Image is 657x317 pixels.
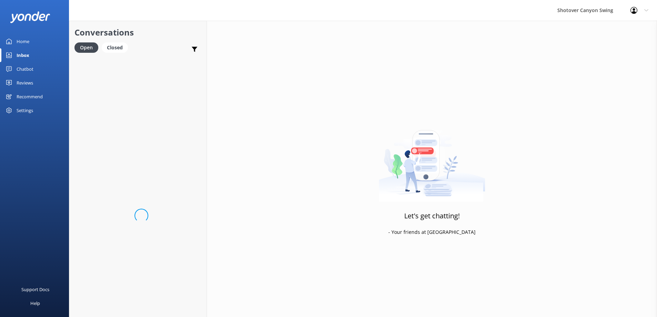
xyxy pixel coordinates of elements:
[17,34,29,48] div: Home
[17,48,29,62] div: Inbox
[404,210,460,221] h3: Let's get chatting!
[74,42,98,53] div: Open
[388,228,476,236] p: - Your friends at [GEOGRAPHIC_DATA]
[10,11,50,23] img: yonder-white-logo.png
[17,76,33,90] div: Reviews
[74,43,102,51] a: Open
[30,296,40,310] div: Help
[17,90,43,103] div: Recommend
[17,103,33,117] div: Settings
[102,43,131,51] a: Closed
[21,283,49,296] div: Support Docs
[17,62,33,76] div: Chatbot
[74,26,201,39] h2: Conversations
[379,116,485,202] img: artwork of a man stealing a conversation from at giant smartphone
[102,42,128,53] div: Closed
